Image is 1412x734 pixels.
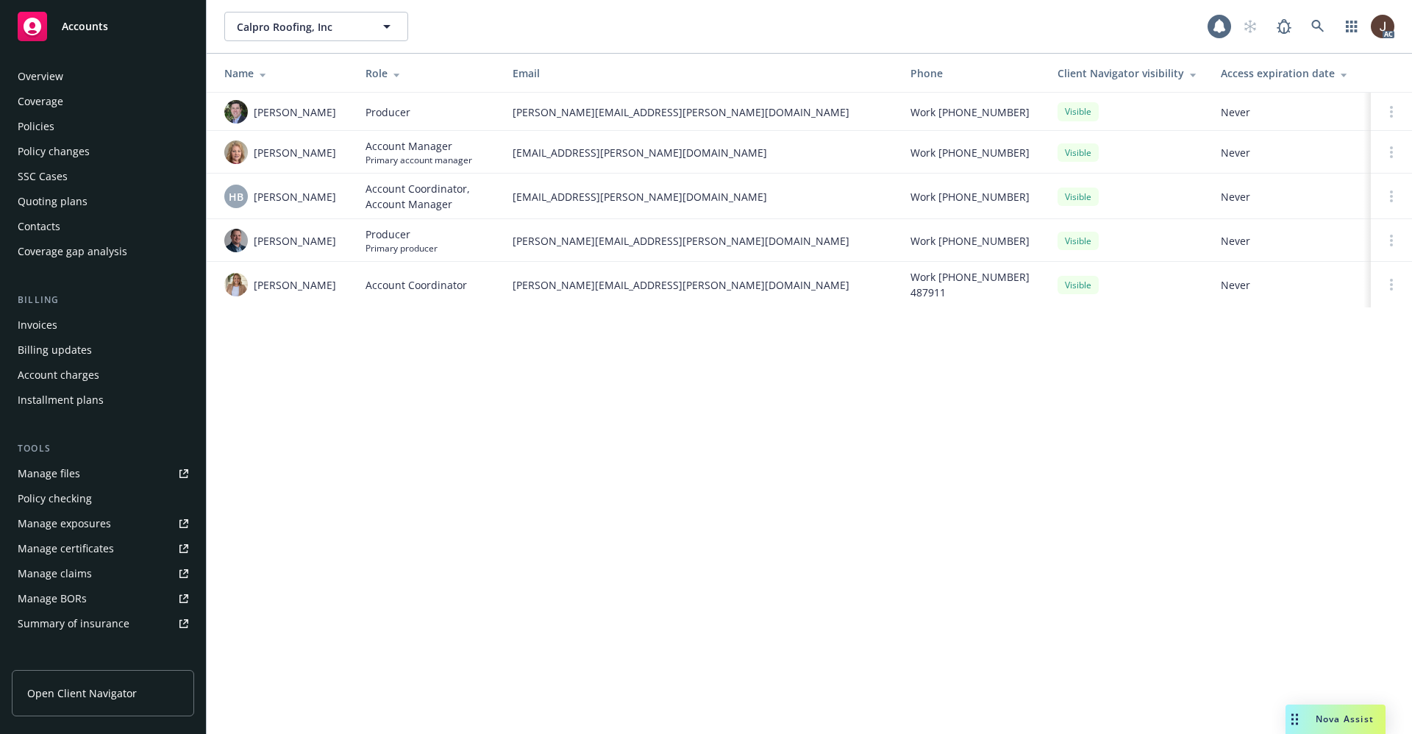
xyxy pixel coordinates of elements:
img: photo [224,273,248,296]
span: Work [PHONE_NUMBER] 487911 [910,269,1034,300]
div: Tools [12,441,194,456]
span: Calpro Roofing, Inc [237,19,364,35]
span: [EMAIL_ADDRESS][PERSON_NAME][DOMAIN_NAME] [513,145,887,160]
div: Visible [1058,232,1099,250]
a: Policy checking [12,487,194,510]
div: Role [366,65,489,81]
span: [PERSON_NAME][EMAIL_ADDRESS][PERSON_NAME][DOMAIN_NAME] [513,277,887,293]
div: Billing updates [18,338,92,362]
div: Manage exposures [18,512,111,535]
span: Accounts [62,21,108,32]
div: Invoices [18,313,57,337]
div: Access expiration date [1221,65,1359,81]
span: Account Coordinator, Account Manager [366,181,489,212]
a: Invoices [12,313,194,337]
span: Never [1221,233,1359,249]
div: Manage certificates [18,537,114,560]
a: Manage certificates [12,537,194,560]
span: Never [1221,189,1359,204]
div: Overview [18,65,63,88]
span: Account Coordinator [366,277,467,293]
span: Never [1221,277,1359,293]
a: Billing updates [12,338,194,362]
div: Policy changes [18,140,90,163]
a: Report a Bug [1269,12,1299,41]
span: [PERSON_NAME] [254,233,336,249]
span: Primary producer [366,242,438,254]
a: Manage exposures [12,512,194,535]
div: Quoting plans [18,190,88,213]
img: photo [224,229,248,252]
div: Coverage [18,90,63,113]
a: Summary of insurance [12,612,194,635]
span: Never [1221,104,1359,120]
div: Policy checking [18,487,92,510]
a: Policies [12,115,194,138]
span: [EMAIL_ADDRESS][PERSON_NAME][DOMAIN_NAME] [513,189,887,204]
div: Contacts [18,215,60,238]
a: Search [1303,12,1333,41]
div: Name [224,65,342,81]
div: Manage files [18,462,80,485]
a: Installment plans [12,388,194,412]
span: Work [PHONE_NUMBER] [910,145,1030,160]
div: Manage BORs [18,587,87,610]
div: Summary of insurance [18,612,129,635]
a: Contacts [12,215,194,238]
div: Visible [1058,143,1099,162]
a: Overview [12,65,194,88]
div: Manage claims [18,562,92,585]
div: Coverage gap analysis [18,240,127,263]
a: Switch app [1337,12,1366,41]
div: Billing [12,293,194,307]
div: Account charges [18,363,99,387]
span: Work [PHONE_NUMBER] [910,189,1030,204]
a: Start snowing [1235,12,1265,41]
span: Nova Assist [1316,713,1374,725]
div: Visible [1058,102,1099,121]
a: Accounts [12,6,194,47]
span: Account Manager [366,138,472,154]
span: Producer [366,104,410,120]
span: Work [PHONE_NUMBER] [910,233,1030,249]
div: Visible [1058,188,1099,206]
span: Producer [366,227,438,242]
a: Manage files [12,462,194,485]
span: [PERSON_NAME] [254,189,336,204]
button: Nova Assist [1286,705,1386,734]
span: [PERSON_NAME] [254,104,336,120]
a: Account charges [12,363,194,387]
span: Open Client Navigator [27,685,137,701]
span: HB [229,189,243,204]
span: [PERSON_NAME][EMAIL_ADDRESS][PERSON_NAME][DOMAIN_NAME] [513,104,887,120]
span: Primary account manager [366,154,472,166]
div: Visible [1058,276,1099,294]
a: Coverage gap analysis [12,240,194,263]
div: Phone [910,65,1034,81]
div: Installment plans [18,388,104,412]
button: Calpro Roofing, Inc [224,12,408,41]
img: photo [224,140,248,164]
div: Email [513,65,887,81]
span: [PERSON_NAME] [254,277,336,293]
span: Work [PHONE_NUMBER] [910,104,1030,120]
div: Policies [18,115,54,138]
a: Quoting plans [12,190,194,213]
span: [PERSON_NAME][EMAIL_ADDRESS][PERSON_NAME][DOMAIN_NAME] [513,233,887,249]
a: Coverage [12,90,194,113]
img: photo [224,100,248,124]
span: [PERSON_NAME] [254,145,336,160]
a: Manage claims [12,562,194,585]
img: photo [1371,15,1394,38]
a: SSC Cases [12,165,194,188]
a: Manage BORs [12,587,194,610]
a: Policy changes [12,140,194,163]
div: SSC Cases [18,165,68,188]
div: Drag to move [1286,705,1304,734]
div: Client Navigator visibility [1058,65,1197,81]
span: Never [1221,145,1359,160]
